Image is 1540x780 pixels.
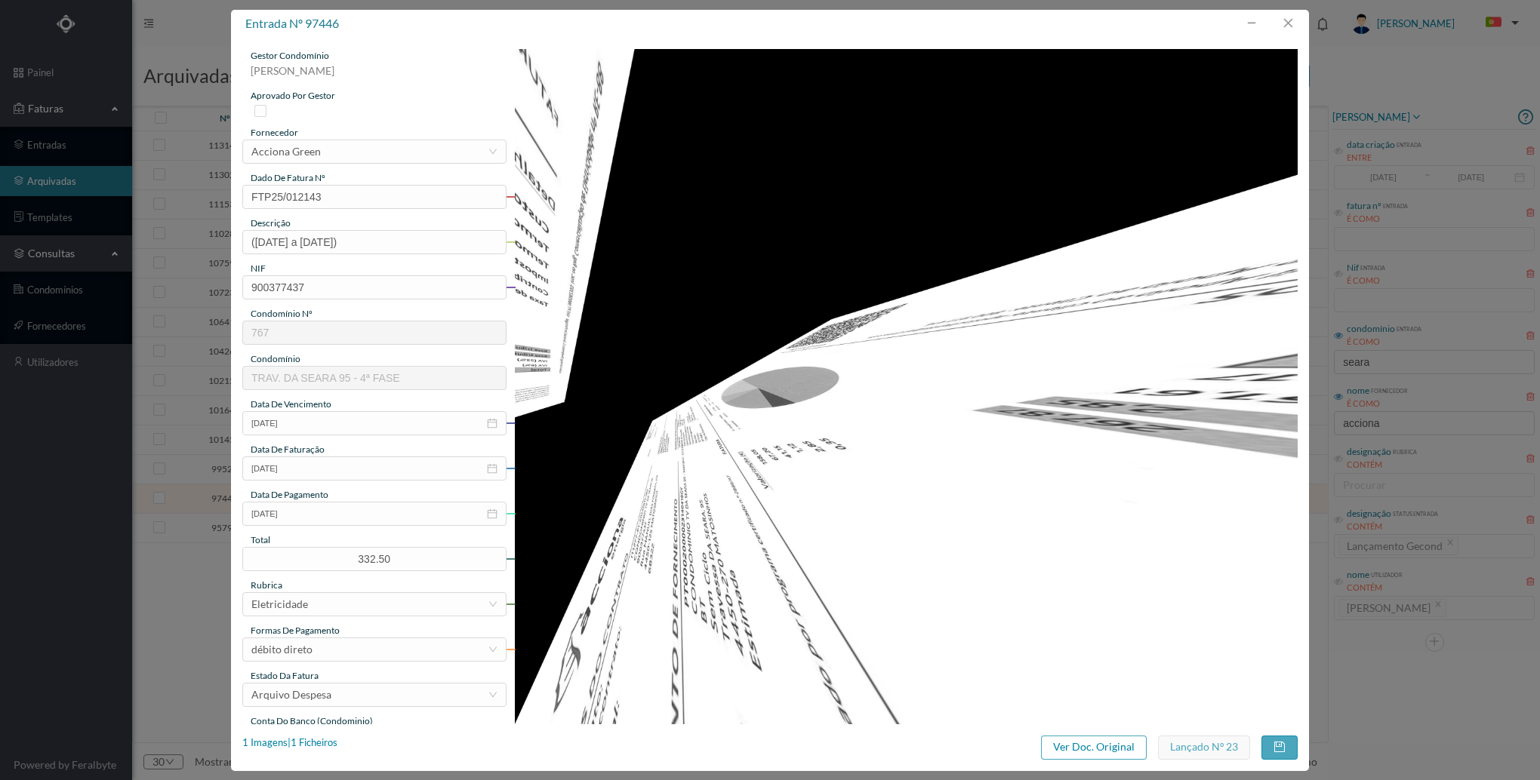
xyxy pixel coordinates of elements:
span: NIF [251,263,266,274]
span: Formas de Pagamento [251,625,340,636]
span: gestor condomínio [251,50,329,61]
span: condomínio nº [251,308,313,319]
div: 1 Imagens | 1 Ficheiros [242,735,337,751]
button: PT [1474,11,1525,35]
button: Lançado nº 23 [1158,735,1250,760]
i: icon: down [488,147,497,156]
i: icon: calendar [487,463,497,474]
div: [PERSON_NAME] [242,63,507,89]
span: estado da fatura [251,670,319,681]
i: icon: calendar [487,508,497,519]
span: fornecedor [251,127,298,138]
div: Arquivo Despesa [251,683,331,706]
span: data de vencimento [251,398,331,410]
div: débito direto [251,638,313,661]
span: rubrica [251,579,282,591]
i: icon: down [488,600,497,609]
div: Acciona Green [251,140,321,163]
i: icon: down [488,645,497,654]
span: conta do banco (condominio) [251,715,373,726]
span: descrição [251,217,291,229]
span: data de faturação [251,444,325,455]
span: dado de fatura nº [251,172,325,183]
button: Ver Doc. Original [1041,735,1147,760]
span: data de pagamento [251,489,328,500]
span: total [251,534,270,545]
i: icon: calendar [487,418,497,428]
span: condomínio [251,353,300,364]
div: Eletricidade [251,593,308,616]
span: entrada nº 97446 [245,16,339,30]
i: icon: down [488,690,497,699]
span: aprovado por gestor [251,90,335,101]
